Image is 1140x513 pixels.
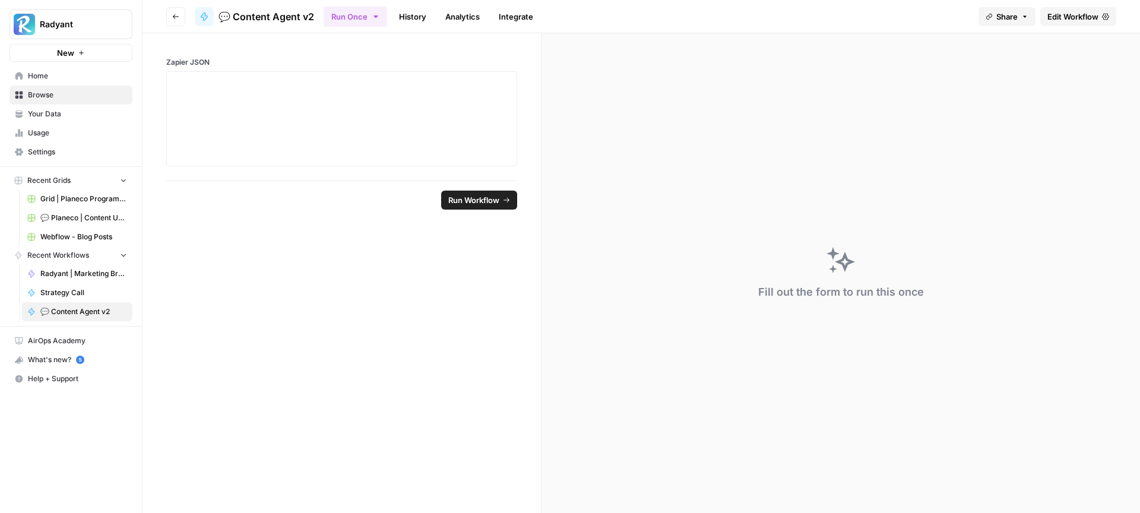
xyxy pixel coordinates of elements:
button: Recent Grids [9,172,132,189]
span: AirOps Academy [28,335,127,346]
a: 💬 Planeco | Content Update at Scale [22,208,132,227]
span: Edit Workflow [1047,11,1098,23]
a: History [392,7,433,26]
a: Settings [9,142,132,161]
span: Recent Grids [27,175,71,186]
span: 💬 Planeco | Content Update at Scale [40,213,127,223]
span: 💬 Content Agent v2 [40,306,127,317]
span: Strategy Call [40,287,127,298]
a: Radyant | Marketing Breakdowns | Newsletter [22,264,132,283]
button: Recent Workflows [9,246,132,264]
a: Grid | Planeco Programmatic Cluster [22,189,132,208]
span: Run Workflow [448,194,499,206]
a: Integrate [492,7,540,26]
a: Browse [9,85,132,104]
span: Radyant [40,18,112,30]
span: Help + Support [28,373,127,384]
text: 5 [78,357,81,363]
img: Radyant Logo [14,14,35,35]
a: AirOps Academy [9,331,132,350]
span: Grid | Planeco Programmatic Cluster [40,194,127,204]
span: Settings [28,147,127,157]
span: Browse [28,90,127,100]
span: New [57,47,74,59]
button: Share [978,7,1035,26]
button: Help + Support [9,369,132,388]
label: Zapier JSON [166,57,517,68]
button: Run Once [324,7,387,27]
a: Analytics [438,7,487,26]
span: Radyant | Marketing Breakdowns | Newsletter [40,268,127,279]
button: Workspace: Radyant [9,9,132,39]
button: Run Workflow [441,191,517,210]
a: Your Data [9,104,132,123]
span: Webflow - Blog Posts [40,232,127,242]
span: Your Data [28,109,127,119]
span: 💬 Content Agent v2 [218,9,314,24]
button: New [9,44,132,62]
span: Recent Workflows [27,250,89,261]
a: 💬 Content Agent v2 [195,7,314,26]
div: What's new? [10,351,132,369]
span: Usage [28,128,127,138]
button: What's new? 5 [9,350,132,369]
span: Share [996,11,1018,23]
a: Usage [9,123,132,142]
a: 5 [76,356,84,364]
a: Webflow - Blog Posts [22,227,132,246]
div: Fill out the form to run this once [758,284,924,300]
span: Home [28,71,127,81]
a: Strategy Call [22,283,132,302]
a: Home [9,66,132,85]
a: Edit Workflow [1040,7,1116,26]
a: 💬 Content Agent v2 [22,302,132,321]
